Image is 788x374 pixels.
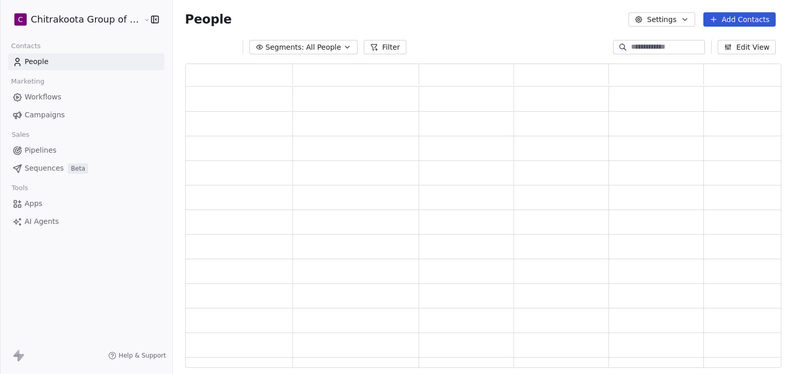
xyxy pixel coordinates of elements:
[31,13,141,26] span: Chitrakoota Group of Institutions
[7,180,32,196] span: Tools
[68,163,88,174] span: Beta
[25,163,64,174] span: Sequences
[25,145,56,156] span: Pipelines
[8,89,164,106] a: Workflows
[266,42,304,53] span: Segments:
[12,11,136,28] button: CChitrakoota Group of Institutions
[703,12,776,27] button: Add Contacts
[8,53,164,70] a: People
[8,142,164,159] a: Pipelines
[25,198,43,209] span: Apps
[8,195,164,212] a: Apps
[7,74,49,89] span: Marketing
[8,107,164,123] a: Campaigns
[25,110,65,120] span: Campaigns
[25,56,49,67] span: People
[364,40,406,54] button: Filter
[25,92,62,102] span: Workflows
[185,12,232,27] span: People
[18,14,23,25] span: C
[8,213,164,230] a: AI Agents
[119,351,166,360] span: Help & Support
[8,160,164,177] a: SequencesBeta
[7,38,45,54] span: Contacts
[718,40,776,54] button: Edit View
[306,42,341,53] span: All People
[7,127,34,142] span: Sales
[628,12,695,27] button: Settings
[108,351,166,360] a: Help & Support
[25,216,59,227] span: AI Agents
